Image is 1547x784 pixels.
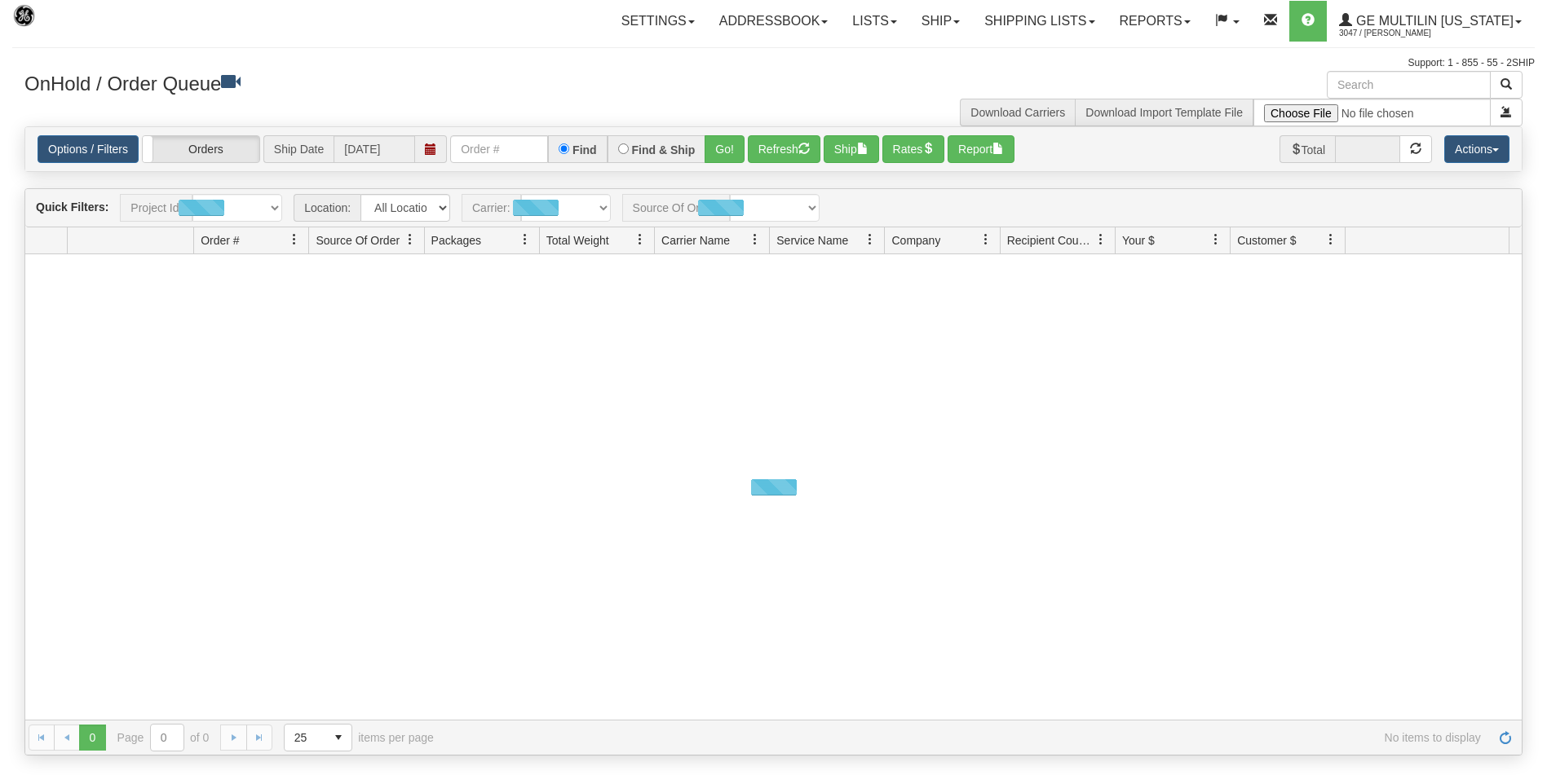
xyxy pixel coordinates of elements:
[882,135,945,163] button: Rates
[707,1,841,42] a: Addressbook
[79,725,105,751] span: Page 0
[284,724,434,751] span: items per page
[972,1,1107,42] a: Shipping lists
[1327,1,1534,42] a: GE Multilin [US_STATE] 3047 / [PERSON_NAME]
[970,106,1065,119] a: Download Carriers
[457,731,1481,744] span: No items to display
[511,226,539,253] a: Packages filter column settings
[1280,135,1336,163] span: Total
[117,724,210,751] span: Page of 0
[840,1,908,42] a: Lists
[294,194,360,222] span: Location:
[284,724,352,751] span: Page sizes drop down
[36,199,108,215] label: Quick Filters:
[705,135,745,163] button: Go!
[38,135,139,163] a: Options / Filters
[263,135,334,163] span: Ship Date
[396,226,424,253] a: Source Of Order filter column settings
[450,135,548,163] input: Order #
[741,226,769,253] a: Carrier Name filter column settings
[1087,226,1115,253] a: Recipient Country filter column settings
[1007,232,1095,249] span: Recipient Country
[25,189,1522,227] div: grid toolbar
[325,725,351,751] span: select
[201,232,239,249] span: Order #
[856,226,884,253] a: Service Name filter column settings
[12,56,1535,70] div: Support: 1 - 855 - 55 - 2SHIP
[748,135,820,163] button: Refresh
[1490,71,1523,99] button: Search
[891,232,940,249] span: Company
[12,4,95,46] img: logo3047.jpg
[661,232,730,249] span: Carrier Name
[1339,25,1461,42] span: 3047 / [PERSON_NAME]
[972,226,1000,253] a: Company filter column settings
[1253,99,1491,126] input: Import
[609,1,707,42] a: Settings
[909,1,972,42] a: Ship
[1122,232,1155,249] span: Your $
[546,232,609,249] span: Total Weight
[632,144,696,156] label: Find & Ship
[1492,725,1518,751] a: Refresh
[948,135,1014,163] button: Report
[776,232,848,249] span: Service Name
[1085,106,1243,119] a: Download Import Template File
[572,144,597,156] label: Find
[1327,71,1491,99] input: Search
[1107,1,1203,42] a: Reports
[824,135,879,163] button: Ship
[294,729,316,746] span: 25
[143,136,259,162] label: Orders
[1202,226,1230,253] a: Your $ filter column settings
[316,232,400,249] span: Source Of Order
[1317,226,1345,253] a: Customer $ filter column settings
[1237,232,1296,249] span: Customer $
[281,226,308,253] a: Order # filter column settings
[1444,135,1509,163] button: Actions
[431,232,481,249] span: Packages
[24,71,762,95] h3: OnHold / Order Queue
[626,226,654,253] a: Total Weight filter column settings
[1352,14,1514,28] span: GE Multilin [US_STATE]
